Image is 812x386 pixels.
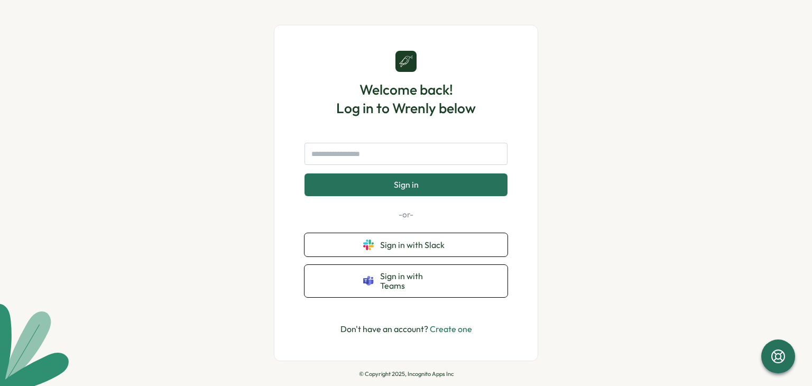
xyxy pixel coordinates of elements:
button: Sign in [304,173,508,196]
span: Sign in [394,180,419,189]
p: Don't have an account? [340,323,472,336]
p: © Copyright 2025, Incognito Apps Inc [359,371,454,378]
p: -or- [304,209,508,220]
a: Create one [430,324,472,334]
span: Sign in with Teams [380,271,449,291]
span: Sign in with Slack [380,240,449,250]
button: Sign in with Teams [304,265,508,297]
button: Sign in with Slack [304,233,508,256]
h1: Welcome back! Log in to Wrenly below [336,80,476,117]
